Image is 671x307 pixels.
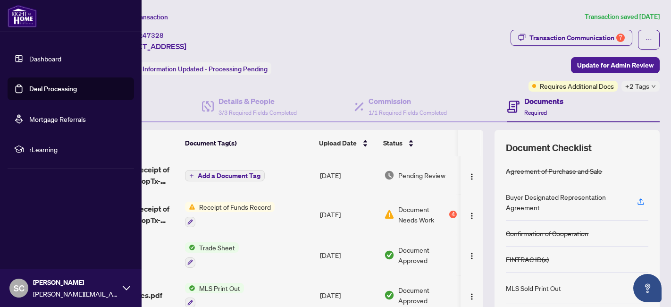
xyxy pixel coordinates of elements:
[319,138,357,148] span: Upload Date
[398,204,447,225] span: Document Needs Work
[143,65,268,73] span: Information Updated - Processing Pending
[524,95,563,107] h4: Documents
[185,283,195,293] img: Status Icon
[646,36,652,43] span: ellipsis
[185,202,195,212] img: Status Icon
[198,172,260,179] span: Add a Document Tag
[185,202,275,227] button: Status IconReceipt of Funds Record
[506,254,549,264] div: FINTRAC ID(s)
[464,247,479,263] button: Logo
[529,30,625,45] div: Transaction Communication
[316,194,380,235] td: [DATE]
[117,41,186,52] span: [STREET_ADDRESS]
[524,109,547,116] span: Required
[369,95,447,107] h4: Commission
[506,228,588,239] div: Confirmation of Cooperation
[195,283,244,293] span: MLS Print Out
[33,289,118,299] span: [PERSON_NAME][EMAIL_ADDRESS][DOMAIN_NAME]
[651,84,656,89] span: down
[33,277,118,288] span: [PERSON_NAME]
[316,156,380,194] td: [DATE]
[449,211,457,218] div: 4
[316,235,380,275] td: [DATE]
[117,62,271,75] div: Status:
[29,85,77,93] a: Deal Processing
[468,252,476,260] img: Logo
[468,293,476,300] img: Logo
[29,144,127,154] span: rLearning
[369,109,447,116] span: 1/1 Required Fields Completed
[464,288,479,303] button: Logo
[117,13,168,21] span: View Transaction
[464,207,479,222] button: Logo
[506,166,602,176] div: Agreement of Purchase and Sale
[398,285,457,306] span: Document Approved
[571,57,660,73] button: Update for Admin Review
[384,290,394,300] img: Document Status
[625,81,649,92] span: +2 Tags
[384,209,394,220] img: Document Status
[506,283,561,293] div: MLS Sold Print Out
[29,115,86,123] a: Mortgage Referrals
[195,242,239,253] span: Trade Sheet
[218,109,297,116] span: 3/3 Required Fields Completed
[29,54,61,63] a: Dashboard
[398,245,457,265] span: Document Approved
[181,130,315,156] th: Document Tag(s)
[540,81,614,91] span: Requires Additional Docs
[315,130,379,156] th: Upload Date
[185,242,239,268] button: Status IconTrade Sheet
[398,170,445,180] span: Pending Review
[185,170,265,181] button: Add a Document Tag
[383,138,403,148] span: Status
[468,212,476,220] img: Logo
[506,192,626,213] div: Buyer Designated Representation Agreement
[464,168,479,183] button: Logo
[616,34,625,42] div: 7
[189,173,194,178] span: plus
[143,31,164,40] span: 47328
[633,274,662,302] button: Open asap
[384,170,394,180] img: Document Status
[185,242,195,253] img: Status Icon
[8,5,37,27] img: logo
[185,170,265,182] button: Add a Document Tag
[577,58,654,73] span: Update for Admin Review
[468,173,476,180] img: Logo
[379,130,460,156] th: Status
[218,95,297,107] h4: Details & People
[506,141,592,154] span: Document Checklist
[511,30,632,46] button: Transaction Communication7
[195,202,275,212] span: Receipt of Funds Record
[384,250,394,260] img: Document Status
[585,11,660,22] article: Transaction saved [DATE]
[14,281,25,295] span: SC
